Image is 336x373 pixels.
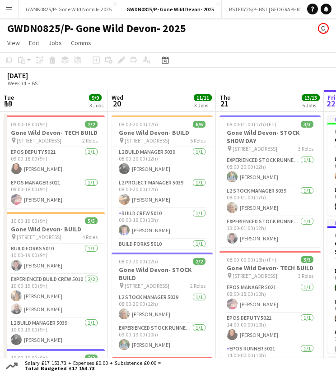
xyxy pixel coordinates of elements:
[298,272,313,279] span: 3 Roles
[219,186,321,216] app-card-role: L2 Stock Manager 50391/108:00-01:00 (17h)[PERSON_NAME]
[82,137,98,144] span: 2 Roles
[301,121,313,128] span: 3/3
[227,121,276,128] span: 08:00-01:00 (17h) (Fri)
[219,282,321,313] app-card-role: EPOS Manager 50211/108:00-18:00 (10h)[PERSON_NAME]
[4,244,105,274] app-card-role: Build Forks 50101/110:00-19:00 (9h)[PERSON_NAME]
[112,178,213,208] app-card-role: L2 Project Manager 50391/108:00-20:00 (12h)[PERSON_NAME]
[327,93,336,101] span: Fri
[219,313,321,344] app-card-role: EPOS Deputy 50211/114:00-00:00 (10h)[PERSON_NAME]
[193,121,205,128] span: 6/6
[4,178,105,208] app-card-role: EPOS Manager 50211/109:00-18:00 (9h)[PERSON_NAME]
[190,282,205,289] span: 2 Roles
[125,282,171,289] span: [STREET_ADDRESS].
[7,22,186,35] h1: GWDN0825/P- Gone Wild Devon- 2025
[67,37,95,49] a: Comms
[4,225,105,233] h3: Gone Wild Devon- BUILD
[32,80,41,87] div: BST
[194,94,212,101] span: 11/11
[71,39,91,47] span: Comms
[119,0,222,18] button: GWDN0825/P- Gone Wild Devon- 2025
[82,234,98,240] span: 4 Roles
[4,318,105,349] app-card-role: L2 Build Manager 50391/110:00-19:00 (9h)[PERSON_NAME]
[233,145,279,152] span: [STREET_ADDRESS].
[4,115,105,208] app-job-card: 09:00-18:00 (9h)2/2Gone Wild Devon- TECH BUILD [STREET_ADDRESS].2 RolesEPOS Deputy 50211/109:00-1...
[301,256,313,263] span: 3/3
[219,216,321,247] app-card-role: Experienced Stock Runner 50121/113:00-01:00 (12h)[PERSON_NAME]
[5,80,28,87] span: Week 34
[19,360,163,371] div: Salary £17 153.73 + Expenses £0.00 + Subsistence £0.00 =
[112,115,213,249] app-job-card: 08:00-20:00 (12h)6/6Gone Wild Devon- BUILD [STREET_ADDRESS].5 RolesL2 Build Manager 50391/108:00-...
[2,98,14,109] span: 19
[17,137,63,144] span: [STREET_ADDRESS].
[4,93,14,101] span: Tue
[89,102,103,109] div: 3 Jobs
[233,272,279,279] span: [STREET_ADDRESS].
[4,212,105,345] app-job-card: 10:00-19:00 (9h)5/5Gone Wild Devon- BUILD [STREET_ADDRESS].4 RolesBuild Forks 50101/110:00-19:00 ...
[25,37,43,49] a: Edit
[302,94,320,101] span: 13/13
[112,147,213,178] app-card-role: L2 Build Manager 50391/108:00-20:00 (12h)[PERSON_NAME]
[4,37,23,49] a: View
[4,147,105,178] app-card-role: EPOS Deputy 50211/109:00-18:00 (9h)[PERSON_NAME]
[219,93,231,101] span: Thu
[17,234,63,240] span: [STREET_ADDRESS].
[85,121,98,128] span: 2/2
[112,208,213,239] app-card-role: Build Crew 50101/109:00-19:00 (10h)[PERSON_NAME]
[4,129,105,137] h3: Gone Wild Devon- TECH BUILD
[25,366,161,371] span: Total Budgeted £17 153.73
[7,39,20,47] span: View
[112,323,213,354] app-card-role: Experienced Stock Runner 50121/109:00-19:00 (10h)[PERSON_NAME]
[112,93,123,101] span: Wed
[85,217,98,224] span: 5/5
[302,102,319,109] div: 5 Jobs
[110,98,123,109] span: 20
[29,39,39,47] span: Edit
[298,145,313,152] span: 3 Roles
[227,256,276,263] span: 08:00-00:00 (16h) (Fri)
[219,129,321,145] h3: Gone Wild Devon- STOCK SHOW DAY
[112,239,213,270] app-card-role: Build Forks 50101/109:00-19:00 (10h)
[219,115,321,247] app-job-card: 08:00-01:00 (17h) (Fri)3/3Gone Wild Devon- STOCK SHOW DAY [STREET_ADDRESS].3 RolesExperienced Sto...
[112,292,213,323] app-card-role: L2 Stock Manager 50391/108:00-20:00 (12h)[PERSON_NAME]
[194,102,211,109] div: 3 Jobs
[112,129,213,137] h3: Gone Wild Devon- BUILD
[326,98,336,109] span: 22
[193,258,205,265] span: 2/2
[125,137,171,144] span: [STREET_ADDRESS].
[190,137,205,144] span: 5 Roles
[218,98,231,109] span: 21
[112,253,213,354] app-job-card: 08:00-20:00 (12h)2/2Gone Wild Devon- STOCK BUILD [STREET_ADDRESS].2 RolesL2 Stock Manager 50391/1...
[119,258,158,265] span: 08:00-20:00 (12h)
[7,71,61,80] div: [DATE]
[48,39,62,47] span: Jobs
[11,121,47,128] span: 09:00-18:00 (9h)
[112,266,213,282] h3: Gone Wild Devon- STOCK BUILD
[318,23,329,34] app-user-avatar: Grace Shorten
[4,274,105,318] app-card-role: Experienced Build Crew 50102/210:00-19:00 (9h)[PERSON_NAME][PERSON_NAME]
[19,0,119,18] button: GWNK0825/P- Gone Wild Norfolk- 2025
[219,155,321,186] app-card-role: Experienced Stock Runner 50121/108:00-20:00 (12h)[PERSON_NAME]
[219,264,321,272] h3: Gone Wild Devon- TECH BUILD
[89,94,102,101] span: 9/9
[85,355,98,361] span: 2/2
[45,37,65,49] a: Jobs
[11,355,47,361] span: 10:00-19:00 (9h)
[11,217,47,224] span: 10:00-19:00 (9h)
[119,121,158,128] span: 08:00-20:00 (12h)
